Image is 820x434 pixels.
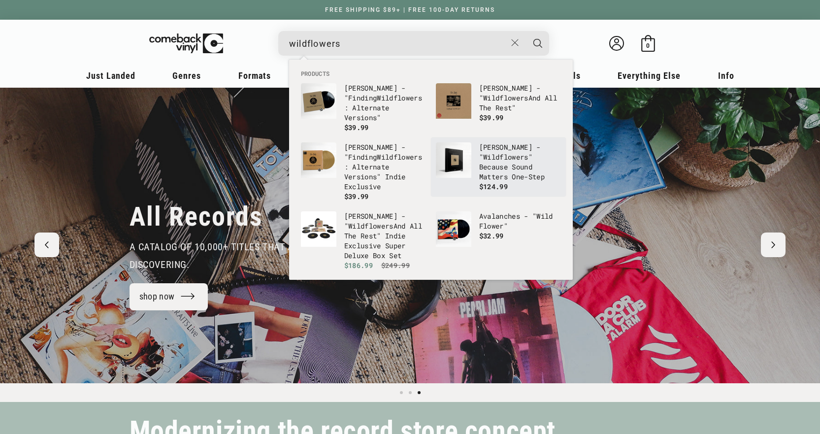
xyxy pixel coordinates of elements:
[406,388,415,397] button: Load slide 2 of 3
[397,388,406,397] button: Load slide 1 of 3
[761,233,786,257] button: Next slide
[479,83,561,113] p: [PERSON_NAME] - " And All The Rest"
[431,137,566,197] li: products: Tom Petty - "Wildflowers" Because Sound Matters One-Step
[289,33,506,54] input: When autocomplete results are available use up and down arrows to review and enter to select
[415,388,424,397] button: Load slide 3 of 3
[381,261,410,270] s: $249.99
[289,60,573,280] div: Products
[506,32,524,54] button: Close
[344,142,426,192] p: [PERSON_NAME] - "Finding : Alternate Versions" Indie Exclusive
[436,83,471,119] img: Tom Petty - "Wildflowers And All The Rest"
[344,261,373,270] span: $186.99
[301,142,426,201] a: Tom Petty - "Finding Wildflowers: Alternate Versions" Indie Exclusive [PERSON_NAME] - "FindingWil...
[436,142,471,178] img: Tom Petty - "Wildflowers" Because Sound Matters One-Step
[301,211,426,270] a: Tom Petty - "Wildflowers And All The Rest" Indie Exclusive Super Deluxe Box Set [PERSON_NAME] - "...
[436,142,561,192] a: Tom Petty - "Wildflowers" Because Sound Matters One-Step [PERSON_NAME] - "Wildflowers" Because So...
[296,69,566,78] li: Products
[130,283,208,310] a: shop now
[130,241,358,270] span: a catalog of 10,000+ Titles that are all worth discovering.
[436,83,561,131] a: Tom Petty - "Wildflowers And All The Rest" [PERSON_NAME] - "WildflowersAnd All The Rest" $39.99
[479,142,561,182] p: [PERSON_NAME] - " " Because Sound Matters One-Step
[86,70,135,81] span: Just Landed
[431,78,566,135] li: products: Tom Petty - "Wildflowers And All The Rest"
[479,231,504,240] span: $32.99
[301,83,426,133] a: Tom Petty - "Finding Wildflowers: Alternate Versions" [PERSON_NAME] - "FindingWildflowers: Altern...
[278,31,549,56] div: Search
[296,137,431,206] li: products: Tom Petty - "Finding Wildflowers: Alternate Versions" Indie Exclusive
[344,192,369,201] span: $39.99
[525,31,550,56] button: Search
[172,70,201,81] span: Genres
[301,83,336,119] img: Tom Petty - "Finding Wildflowers: Alternate Versions"
[377,152,422,162] b: Wildflowers
[646,42,650,49] span: 0
[479,182,508,191] span: $124.99
[431,206,566,264] li: products: Avalanches - "Wild Flower"
[377,93,422,102] b: Wildflowers
[296,78,431,137] li: products: Tom Petty - "Finding Wildflowers: Alternate Versions"
[130,200,263,233] h2: All Records
[344,123,369,132] span: $39.99
[483,93,528,102] b: Wildflowers
[436,211,561,259] a: Avalanches - "Wild Flower" Avalanches - "Wild Flower" $32.99
[479,113,504,122] span: $39.99
[718,70,734,81] span: Info
[344,83,426,123] p: [PERSON_NAME] - "Finding : Alternate Versions"
[436,211,471,247] img: Avalanches - "Wild Flower"
[483,152,528,162] b: Wildflowers
[618,70,681,81] span: Everything Else
[301,142,336,178] img: Tom Petty - "Finding Wildflowers: Alternate Versions" Indie Exclusive
[479,211,561,231] p: Avalanches - "Wild Flower"
[348,221,394,231] b: Wildflowers
[238,70,271,81] span: Formats
[301,211,336,247] img: Tom Petty - "Wildflowers And All The Rest" Indie Exclusive Super Deluxe Box Set
[315,6,505,13] a: FREE SHIPPING $89+ | FREE 100-DAY RETURNS
[34,233,59,257] button: Previous slide
[296,206,431,275] li: products: Tom Petty - "Wildflowers And All The Rest" Indie Exclusive Super Deluxe Box Set
[344,211,426,261] p: [PERSON_NAME] - " And All The Rest" Indie Exclusive Super Deluxe Box Set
